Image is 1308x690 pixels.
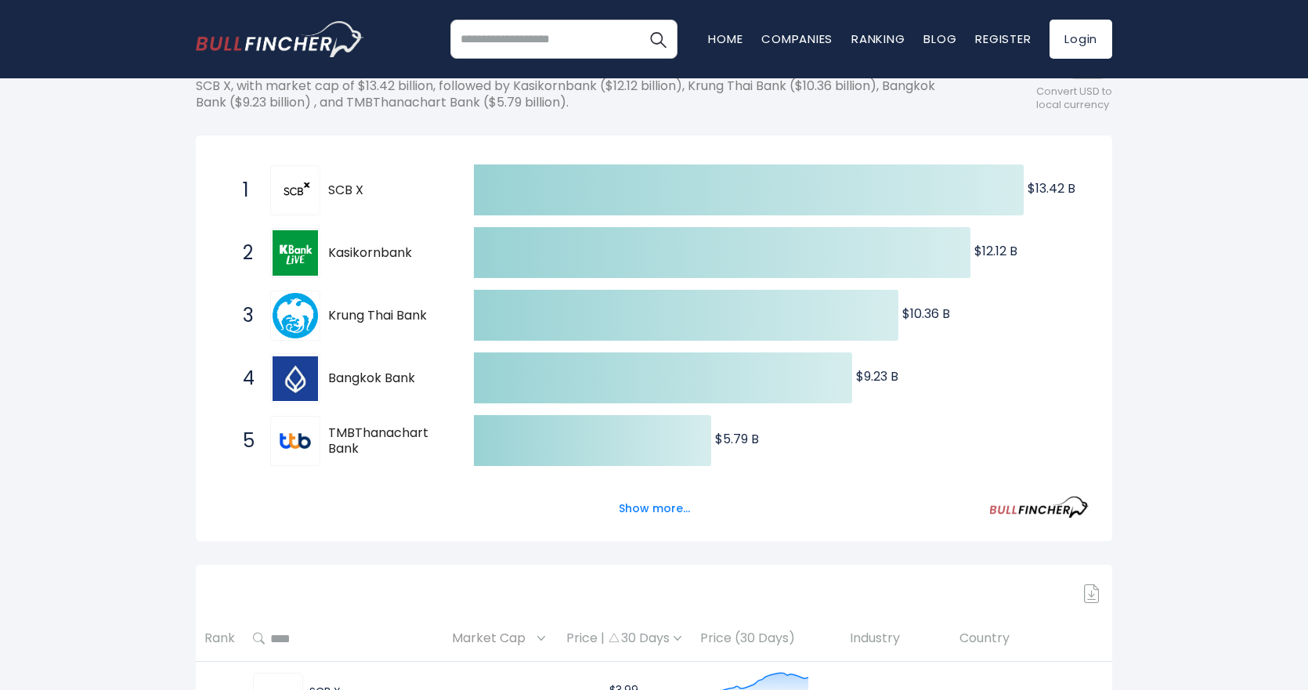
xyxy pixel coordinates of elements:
button: Search [638,20,677,59]
p: The following shows the ranking of the largest Thai companies by market cap. The top-ranking Regi... [196,62,971,110]
a: Go to homepage [196,21,364,57]
a: Companies [761,31,833,47]
text: $10.36 B [902,305,950,323]
a: Home [708,31,743,47]
span: 4 [235,365,251,392]
button: Show more... [609,496,699,522]
a: Login [1050,20,1112,59]
img: Bangkok Bank [273,356,318,402]
text: $9.23 B [856,367,898,385]
a: Blog [923,31,956,47]
a: Ranking [851,31,905,47]
text: $12.12 B [974,242,1017,260]
span: TMBThanachart Bank [328,425,446,458]
span: 5 [235,428,251,454]
th: Price (30 Days) [692,616,841,662]
span: Market Cap [452,627,533,651]
th: Rank [196,616,244,662]
span: 3 [235,302,251,329]
text: $5.79 B [715,430,759,448]
img: SCB X [273,168,318,213]
th: Industry [841,616,951,662]
text: $13.42 B [1028,179,1075,197]
span: 2 [235,240,251,266]
span: Krung Thai Bank [328,308,446,324]
img: Kasikornbank [273,230,318,276]
img: bullfincher logo [196,21,364,57]
span: Bangkok Bank [328,370,446,387]
img: TMBThanachart Bank [273,418,318,464]
span: 1 [235,177,251,204]
div: Price | 30 Days [565,630,683,647]
span: SCB X [328,182,446,199]
img: Krung Thai Bank [273,293,318,338]
span: Convert USD to local currency [1036,85,1112,112]
a: Register [975,31,1031,47]
span: Kasikornbank [328,245,446,262]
